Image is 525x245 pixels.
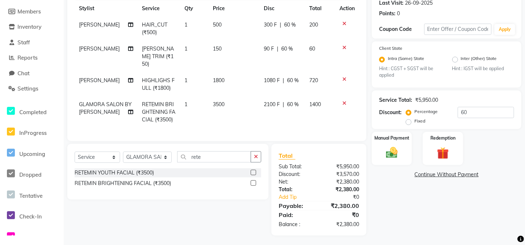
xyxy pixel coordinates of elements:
[433,146,453,160] img: _gift.svg
[273,163,319,170] div: Sub Total:
[374,135,409,141] label: Manual Payment
[142,77,175,91] span: HIGHLIGHS FULL (₹1800)
[310,101,321,108] span: 1400
[75,0,138,17] th: Stylist
[287,77,299,84] span: 60 %
[379,45,402,52] label: Client State
[75,169,154,177] div: RETEMIN YOUTH FACIAL (₹3500)
[284,21,296,29] span: 60 %
[138,0,180,17] th: Service
[319,201,365,210] div: ₹2,380.00
[264,101,280,108] span: 2100 F
[264,21,277,29] span: 300 F
[319,178,365,186] div: ₹2,380.00
[17,23,41,30] span: Inventory
[397,10,400,17] div: 0
[388,55,424,64] label: Intra (Same) State
[379,25,424,33] div: Coupon Code
[142,101,175,123] span: RETEMIN BRIGHTENING FACIAL (₹3500)
[273,210,319,219] div: Paid:
[283,101,284,108] span: |
[379,65,441,79] small: Hint : CGST + SGST will be applied
[414,108,438,115] label: Percentage
[310,21,318,28] span: 200
[213,21,222,28] span: 500
[264,45,274,53] span: 90 F
[17,39,30,46] span: Staff
[273,201,319,210] div: Payable:
[19,234,40,241] span: Confirm
[213,45,222,52] span: 150
[264,77,280,84] span: 1080 F
[79,21,120,28] span: [PERSON_NAME]
[213,101,225,108] span: 3500
[305,0,335,17] th: Total
[319,170,365,178] div: ₹3,570.00
[379,10,395,17] div: Points:
[19,192,43,199] span: Tentative
[273,170,319,178] div: Discount:
[19,129,47,136] span: InProgress
[283,77,284,84] span: |
[79,45,120,52] span: [PERSON_NAME]
[19,171,41,178] span: Dropped
[319,210,365,219] div: ₹0
[414,118,425,124] label: Fixed
[430,135,456,141] label: Redemption
[184,45,187,52] span: 1
[273,193,326,201] a: Add Tip
[2,85,62,93] a: Settings
[452,65,514,72] small: Hint : IGST will be applied
[142,45,174,67] span: [PERSON_NAME] TRIM (₹150)
[424,24,492,35] input: Enter Offer / Coupon Code
[79,77,120,84] span: [PERSON_NAME]
[319,163,365,170] div: ₹5,950.00
[273,221,319,228] div: Balance :
[326,193,365,201] div: ₹0
[75,180,171,187] div: RETEMIN BRIGHTENING FACIAL (₹3500)
[379,109,402,116] div: Discount:
[19,150,45,157] span: Upcoming
[273,186,319,193] div: Total:
[310,45,315,52] span: 60
[319,186,365,193] div: ₹2,380.00
[2,39,62,47] a: Staff
[335,0,359,17] th: Action
[461,55,497,64] label: Inter (Other) State
[79,101,132,115] span: GLAMORA SALON BY [PERSON_NAME]
[213,77,225,84] span: 1800
[382,146,402,159] img: _cash.svg
[17,8,41,15] span: Members
[142,21,167,36] span: HAIR_CUT (₹500)
[19,213,42,220] span: Check-In
[180,0,208,17] th: Qty
[2,54,62,62] a: Reports
[209,0,260,17] th: Price
[19,109,47,116] span: Completed
[319,221,365,228] div: ₹2,380.00
[373,171,520,178] a: Continue Without Payment
[2,69,62,78] a: Chat
[17,70,29,77] span: Chat
[494,24,515,35] button: Apply
[273,178,319,186] div: Net:
[415,96,438,104] div: ₹5,950.00
[281,45,293,53] span: 60 %
[17,85,38,92] span: Settings
[184,21,187,28] span: 1
[2,8,62,16] a: Members
[2,23,62,31] a: Inventory
[177,151,251,162] input: Search or Scan
[287,101,299,108] span: 60 %
[310,77,318,84] span: 720
[277,45,278,53] span: |
[259,0,305,17] th: Disc
[279,152,295,160] span: Total
[184,101,187,108] span: 1
[280,21,281,29] span: |
[379,96,412,104] div: Service Total:
[17,54,37,61] span: Reports
[184,77,187,84] span: 1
